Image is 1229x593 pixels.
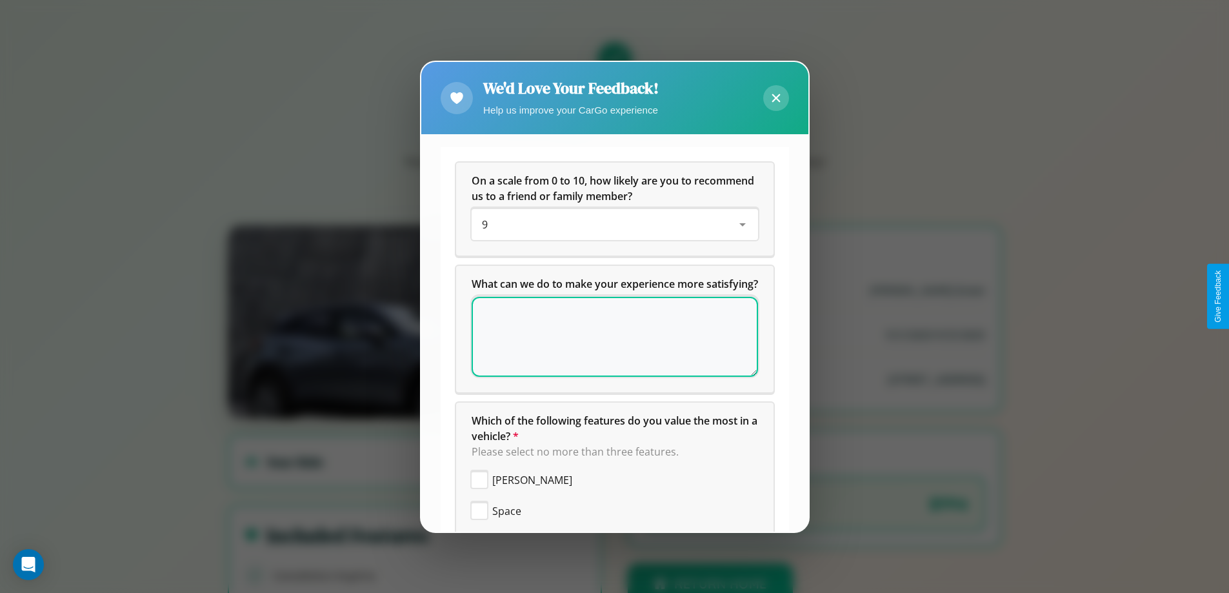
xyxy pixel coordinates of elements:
[483,77,659,99] h2: We'd Love Your Feedback!
[472,277,758,291] span: What can we do to make your experience more satisfying?
[483,101,659,119] p: Help us improve your CarGo experience
[492,503,521,519] span: Space
[1214,270,1223,323] div: Give Feedback
[472,173,758,204] h5: On a scale from 0 to 10, how likely are you to recommend us to a friend or family member?
[472,414,760,443] span: Which of the following features do you value the most in a vehicle?
[472,174,757,203] span: On a scale from 0 to 10, how likely are you to recommend us to a friend or family member?
[472,209,758,240] div: On a scale from 0 to 10, how likely are you to recommend us to a friend or family member?
[456,163,774,256] div: On a scale from 0 to 10, how likely are you to recommend us to a friend or family member?
[472,445,679,459] span: Please select no more than three features.
[13,549,44,580] div: Open Intercom Messenger
[482,217,488,232] span: 9
[492,472,572,488] span: [PERSON_NAME]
